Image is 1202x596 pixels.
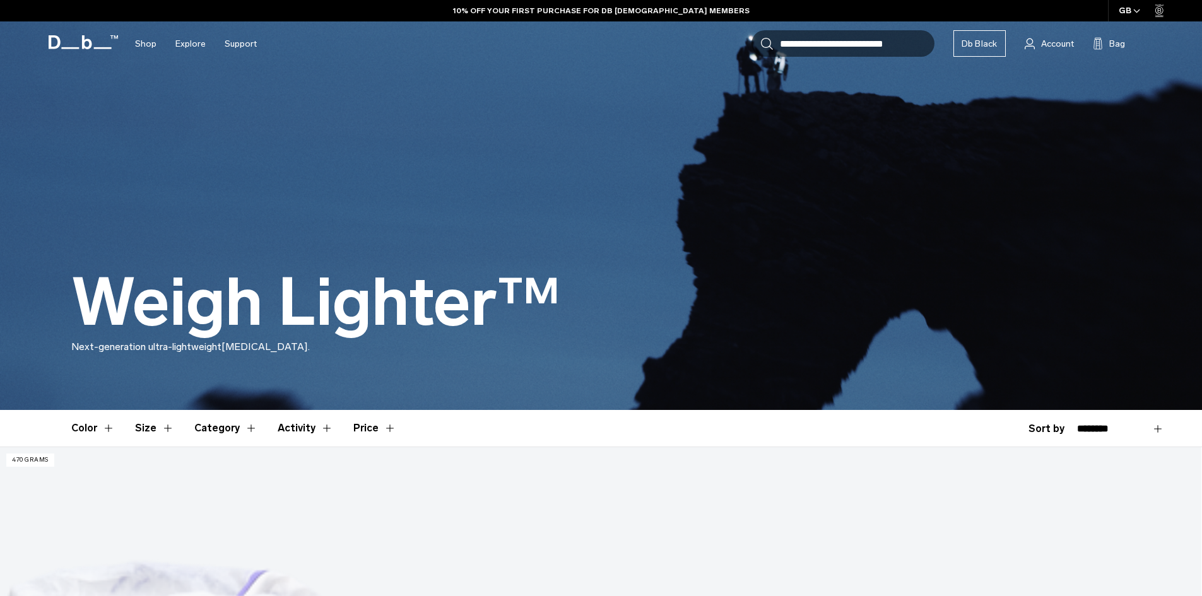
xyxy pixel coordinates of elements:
a: Explore [175,21,206,66]
button: Toggle Filter [194,410,257,447]
a: Account [1025,36,1074,51]
button: Toggle Price [353,410,396,447]
span: Account [1041,37,1074,50]
a: Shop [135,21,156,66]
span: [MEDICAL_DATA]. [221,341,310,353]
a: Db Black [953,30,1006,57]
button: Toggle Filter [71,410,115,447]
span: Next-generation ultra-lightweight [71,341,221,353]
h1: Weigh Lighter™ [71,266,560,339]
button: Bag [1093,36,1125,51]
a: Support [225,21,257,66]
button: Toggle Filter [278,410,333,447]
span: Bag [1109,37,1125,50]
a: 10% OFF YOUR FIRST PURCHASE FOR DB [DEMOGRAPHIC_DATA] MEMBERS [453,5,750,16]
nav: Main Navigation [126,21,266,66]
p: 470 grams [6,453,54,467]
button: Toggle Filter [135,410,174,447]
